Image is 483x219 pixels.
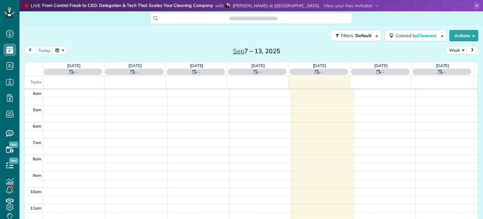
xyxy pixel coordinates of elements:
[236,15,271,21] span: Search ZenMaid…
[233,3,319,9] span: [PERSON_NAME] at [GEOGRAPHIC_DATA]
[259,69,261,75] span: -
[225,3,230,8] img: shania-gladwell-6797a017bd7bf123f9365e7c430506f42b0a3696308763b8e5c002cb2b4c4d73.jpg
[136,69,138,75] span: -
[251,63,265,68] a: [DATE]
[30,205,42,210] span: 11am
[385,30,447,41] button: Colored byCleaners
[446,46,467,55] button: Week
[33,124,42,129] span: 6am
[396,33,439,38] span: Colored by
[436,63,449,68] a: [DATE]
[33,140,42,145] span: 7am
[9,158,18,164] span: New
[444,69,446,75] span: -
[327,30,381,41] a: Filters: Default
[449,30,478,41] button: Actions
[36,46,53,55] button: today
[217,48,296,55] h2: 7 – 13, 2025
[417,33,437,38] span: Cleaners
[33,173,42,178] span: 9am
[128,63,142,68] a: [DATE]
[33,156,42,161] span: 8am
[215,3,224,9] span: with
[466,46,478,55] button: next
[190,63,203,68] a: [DATE]
[330,30,381,41] button: Filters: Default
[9,141,18,148] span: New
[355,33,372,38] span: Default
[30,189,42,194] span: 10am
[233,47,244,55] span: Sep
[382,69,384,75] span: -
[313,63,326,68] a: [DATE]
[374,63,388,68] a: [DATE]
[42,3,213,9] strong: From Control Freak to CEO: Delegation & Tech That Scales Your Cleaning Company
[24,46,36,55] button: prev
[33,107,42,112] span: 5am
[75,69,77,75] span: -
[198,69,200,75] span: -
[33,91,42,96] span: 4am
[67,63,80,68] a: [DATE]
[30,79,42,84] span: Tasks
[341,33,354,38] span: Filters:
[321,69,323,75] span: -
